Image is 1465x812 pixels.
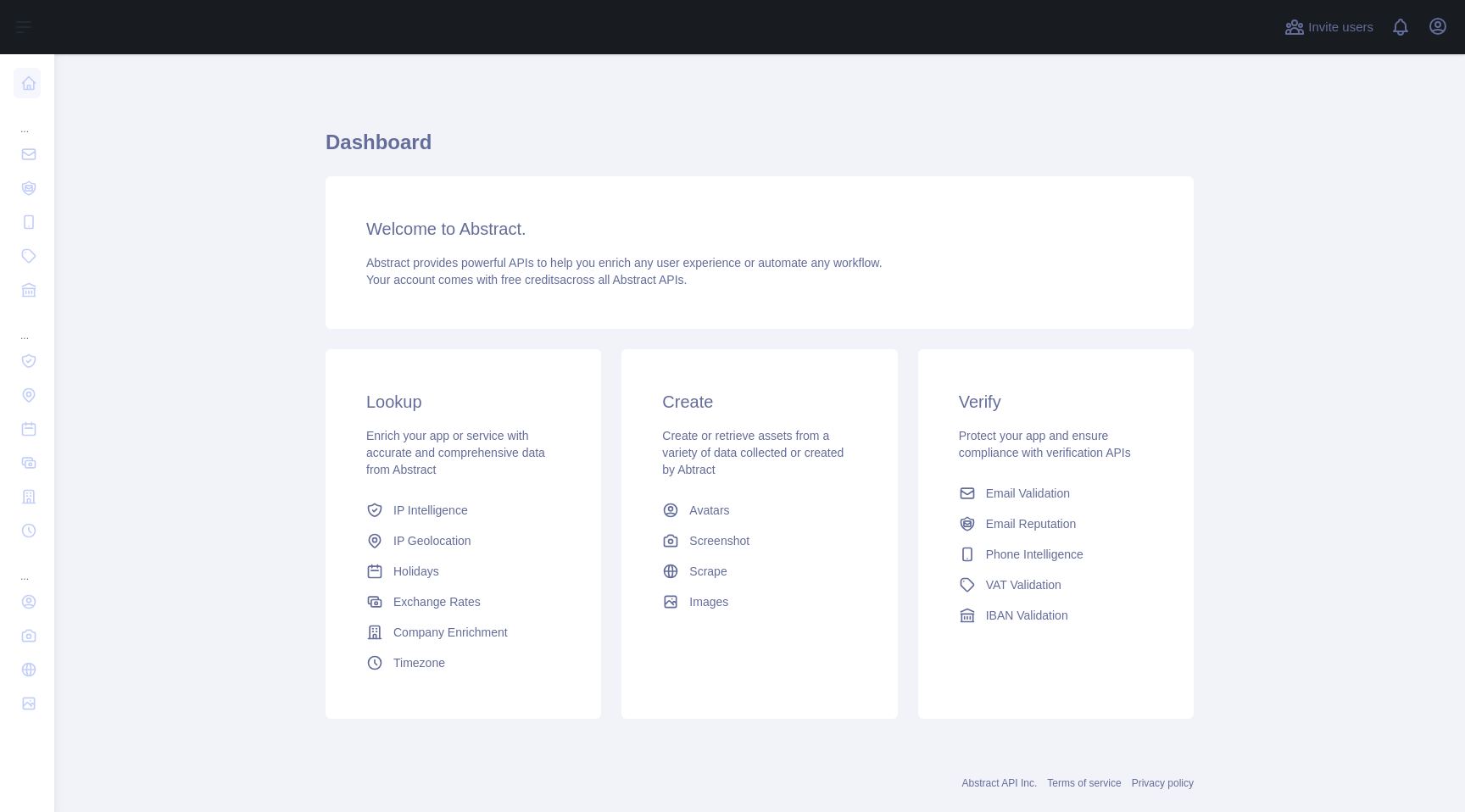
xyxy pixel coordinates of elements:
[393,502,468,519] span: IP Intelligence
[959,429,1131,459] span: Protect your app and ensure compliance with verification APIs
[952,509,1160,539] a: Email Reputation
[1132,777,1194,789] a: Privacy policy
[1308,18,1373,37] span: Invite users
[662,429,844,476] span: Create or retrieve assets from a variety of data collected or created by Abtract
[952,600,1160,631] a: IBAN Validation
[986,607,1068,624] span: IBAN Validation
[655,556,863,587] a: Scrape
[366,273,687,286] span: Your account comes with across all Abstract APIs.
[366,217,1153,241] h3: Welcome to Abstract.
[326,129,1194,170] h1: Dashboard
[952,478,1160,509] a: Email Validation
[689,532,749,549] span: Screenshot
[952,539,1160,570] a: Phone Intelligence
[1281,14,1377,41] button: Invite users
[14,309,41,342] div: ...
[366,390,560,414] h3: Lookup
[962,777,1038,789] a: Abstract API Inc.
[366,256,883,270] span: Abstract provides powerful APIs to help you enrich any user experience or automate any workflow.
[393,563,439,580] span: Holidays
[986,485,1070,502] span: Email Validation
[359,617,567,648] a: Company Enrichment
[952,570,1160,600] a: VAT Validation
[689,502,729,519] span: Avatars
[959,390,1153,414] h3: Verify
[501,273,560,286] span: free credits
[359,556,567,587] a: Holidays
[655,587,863,617] a: Images
[393,593,481,610] span: Exchange Rates
[662,390,856,414] h3: Create
[689,593,728,610] span: Images
[1047,777,1121,789] a: Terms of service
[986,546,1083,563] span: Phone Intelligence
[393,624,508,641] span: Company Enrichment
[366,429,545,476] span: Enrich your app or service with accurate and comprehensive data from Abstract
[14,102,41,136] div: ...
[655,526,863,556] a: Screenshot
[359,526,567,556] a: IP Geolocation
[393,654,445,671] span: Timezone
[393,532,471,549] span: IP Geolocation
[359,495,567,526] a: IP Intelligence
[689,563,727,580] span: Scrape
[359,648,567,678] a: Timezone
[986,515,1077,532] span: Email Reputation
[655,495,863,526] a: Avatars
[359,587,567,617] a: Exchange Rates
[14,549,41,583] div: ...
[986,576,1061,593] span: VAT Validation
